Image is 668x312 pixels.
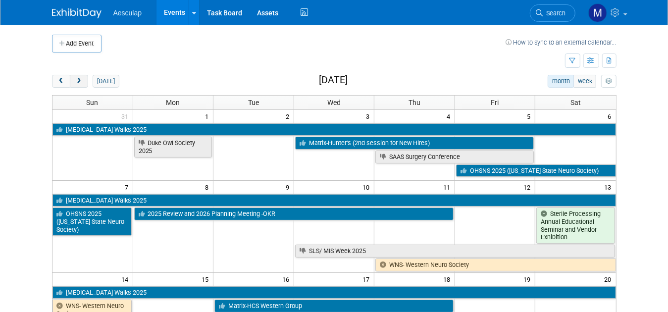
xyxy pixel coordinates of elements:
a: Search [530,4,575,22]
span: Tue [248,99,259,106]
span: 11 [442,181,455,193]
span: Thu [409,99,420,106]
a: [MEDICAL_DATA] Walks 2025 [52,123,616,136]
span: 31 [120,110,133,122]
a: OHSNS 2025 ([US_STATE] State Neuro Society) [52,208,132,236]
h2: [DATE] [319,75,348,86]
button: next [70,75,88,88]
span: 1 [204,110,213,122]
span: 13 [604,181,616,193]
a: Duke Owl Society 2025 [134,137,212,157]
a: OHSNS 2025 ([US_STATE] State Neuro Society) [456,164,616,177]
span: 18 [442,273,455,285]
span: 6 [607,110,616,122]
a: Matrix-Hunter’s (2nd session for New Hires) [295,137,534,150]
button: prev [52,75,70,88]
span: 17 [361,273,374,285]
button: myCustomButton [601,75,616,88]
button: Add Event [52,35,102,52]
button: week [573,75,596,88]
span: Sun [87,99,99,106]
span: 3 [365,110,374,122]
i: Personalize Calendar [606,78,612,85]
span: 4 [446,110,455,122]
span: 10 [361,181,374,193]
span: 8 [204,181,213,193]
span: Mon [166,99,180,106]
span: 12 [522,181,535,193]
img: Maggie Jenkins [588,3,607,22]
a: 2025 Review and 2026 Planning Meeting -OKR [134,208,454,220]
span: 19 [522,273,535,285]
a: WNS- Western Neuro Society [375,259,616,271]
button: [DATE] [93,75,119,88]
a: [MEDICAL_DATA] Walks 2025 [52,194,616,207]
a: SLS/ MIS Week 2025 [295,245,615,258]
img: ExhibitDay [52,8,102,18]
button: month [548,75,574,88]
span: 9 [285,181,294,193]
span: Wed [327,99,341,106]
span: 7 [124,181,133,193]
span: Aesculap [113,9,142,17]
span: Search [543,9,566,17]
a: [MEDICAL_DATA] Walks 2025 [52,286,616,299]
a: Sterile Processing Annual Educational Seminar and Vendor Exhibition [536,208,615,244]
a: How to sync to an external calendar... [506,39,617,46]
span: 5 [526,110,535,122]
span: Sat [570,99,581,106]
span: 20 [604,273,616,285]
span: 16 [281,273,294,285]
span: 2 [285,110,294,122]
span: 14 [120,273,133,285]
span: Fri [491,99,499,106]
span: 15 [201,273,213,285]
a: SAAS Surgery Conference [375,151,534,163]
